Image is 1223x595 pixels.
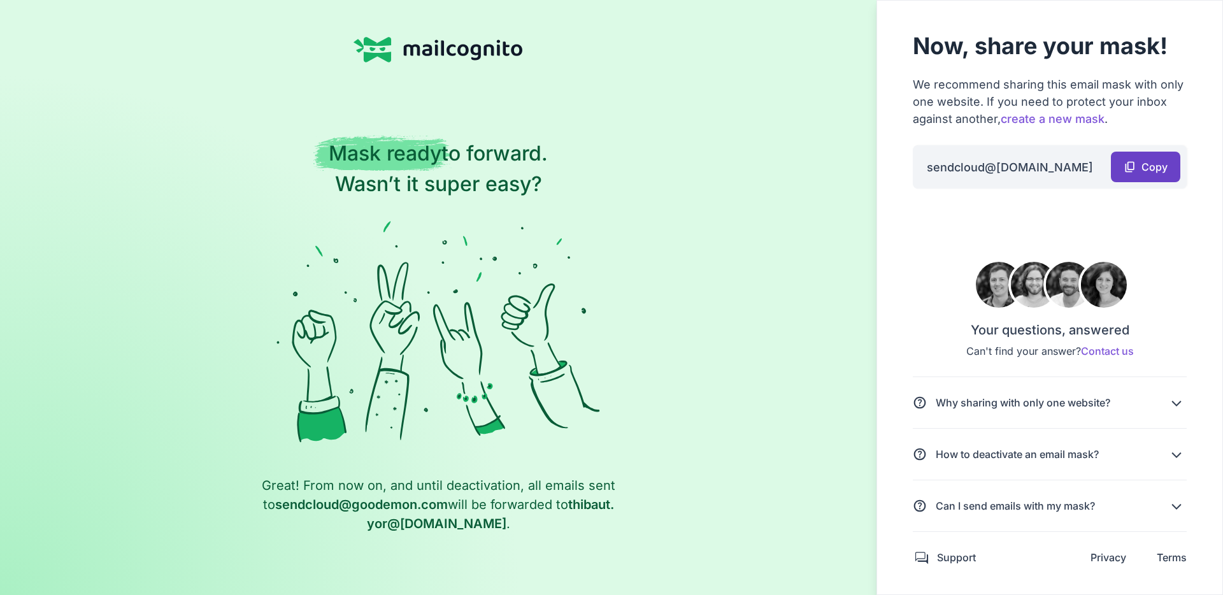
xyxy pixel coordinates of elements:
a: Contact us [1081,345,1134,357]
div: Great! From now on, and until deactivation, all emails sent to will be forwarded to . [260,476,617,533]
span: Copy [1141,162,1168,171]
span: loud@goodemon [313,497,417,512]
div: Why sharing with only one website? [936,395,1110,410]
span: @[DOMAIN_NAME] [927,161,1093,174]
div: Your questions, answered [966,320,1134,340]
h1: Now, share your mask! [913,29,1187,63]
span: sendc .com [275,497,448,512]
a: Privacy [1091,550,1126,565]
span: Mask ready [313,134,452,171]
a: Terms [1157,550,1187,565]
div: to forward. Wasn’t it super easy? [329,131,548,199]
a: content_copy Copy [1111,152,1180,182]
a: create a new mask [1001,112,1105,125]
span: sendcloud [927,161,985,174]
div: We recommend sharing this email mask with only one website. If you need to protect your inbox aga... [913,76,1187,127]
span: thibaut.yor [367,497,614,531]
span: @[DOMAIN_NAME] [367,497,614,531]
div: Can I send emails with my mask? [936,498,1095,513]
a: Support [937,551,976,564]
div: Can't find your answer? [966,343,1134,359]
div: How to deactivate an email mask? [936,447,1099,462]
